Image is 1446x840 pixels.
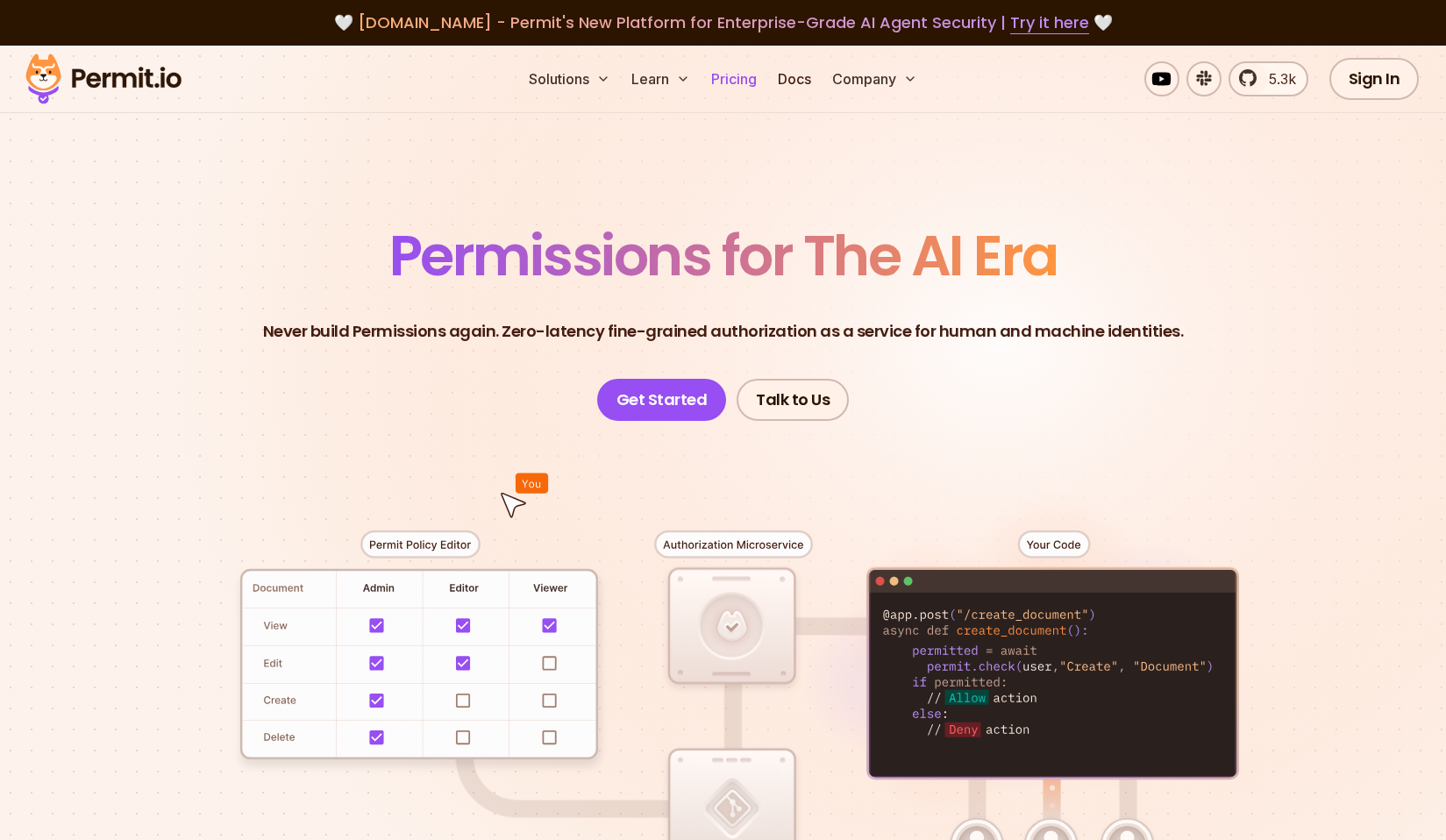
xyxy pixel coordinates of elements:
a: Get Started [597,379,727,421]
button: Company [825,61,924,96]
span: 5.3k [1258,68,1296,89]
span: Permissions for The AI Era [389,217,1058,295]
a: Sign In [1329,58,1420,100]
a: Talk to Us [737,379,849,421]
p: Never build Permissions again. Zero-latency fine-grained authorization as a service for human and... [263,319,1184,344]
img: Permit logo [18,49,189,109]
span: [DOMAIN_NAME] - Permit's New Platform for Enterprise-Grade AI Agent Security | [358,11,1089,33]
div: 🤍 🤍 [42,11,1404,35]
button: Learn [624,61,697,96]
a: Pricing [704,61,764,96]
button: Solutions [522,61,617,96]
a: Docs [771,61,818,96]
a: 5.3k [1229,61,1308,96]
a: Try it here [1010,11,1089,34]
